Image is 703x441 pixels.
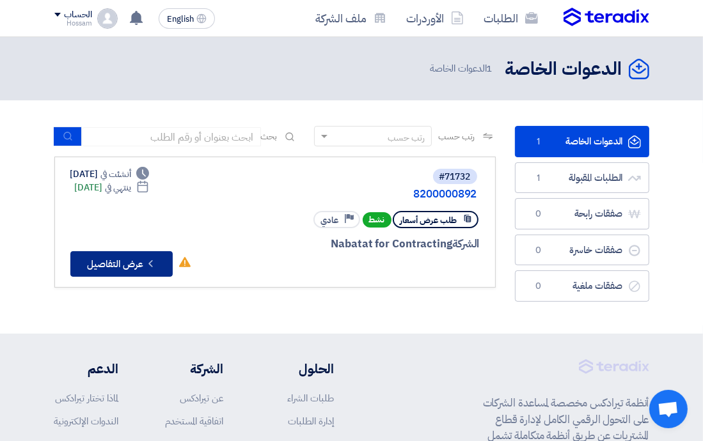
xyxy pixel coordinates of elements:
[105,181,131,194] span: ينتهي في
[56,391,119,405] a: لماذا تختار تيرادكس
[515,198,649,229] a: صفقات رابحة0
[531,280,546,293] span: 0
[54,359,119,378] li: الدعم
[167,15,194,24] span: English
[439,173,471,182] div: #71732
[515,162,649,194] a: الطلبات المقبولة1
[564,8,649,27] img: Teradix logo
[531,244,546,257] span: 0
[397,3,474,33] a: الأوردرات
[452,236,480,252] span: الشركة
[438,130,475,143] span: رتب حسب
[400,214,457,226] span: طلب عرض أسعار
[474,3,548,33] a: الطلبات
[531,208,546,220] span: 0
[65,10,92,20] div: الحساب
[487,61,493,75] span: 1
[202,236,480,252] div: Nabatat for Contracting
[159,8,215,29] button: English
[54,20,92,27] div: Hossam
[82,127,261,146] input: ابحث بعنوان أو رقم الطلب
[221,189,477,200] a: 8200000892
[388,131,425,144] div: رتب حسب
[515,270,649,302] a: صفقات ملغية0
[505,57,622,82] h2: الدعوات الخاصة
[288,414,334,428] a: إدارة الطلبات
[165,414,223,428] a: اتفاقية المستخدم
[649,390,688,428] div: Open chat
[515,235,649,266] a: صفقات خاسرة0
[54,414,119,428] a: الندوات الإلكترونية
[430,61,495,76] span: الدعوات الخاصة
[180,391,223,405] a: عن تيرادكس
[363,212,391,228] span: نشط
[262,359,334,378] li: الحلول
[75,181,150,194] div: [DATE]
[515,126,649,157] a: الدعوات الخاصة1
[287,391,334,405] a: طلبات الشراء
[531,135,546,148] span: 1
[100,167,131,181] span: أنشئت في
[157,359,223,378] li: الشركة
[70,251,173,277] button: عرض التفاصيل
[97,8,118,29] img: profile_test.png
[306,3,397,33] a: ملف الشركة
[261,130,278,143] span: بحث
[531,172,546,185] span: 1
[70,167,150,181] div: [DATE]
[321,214,339,226] span: عادي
